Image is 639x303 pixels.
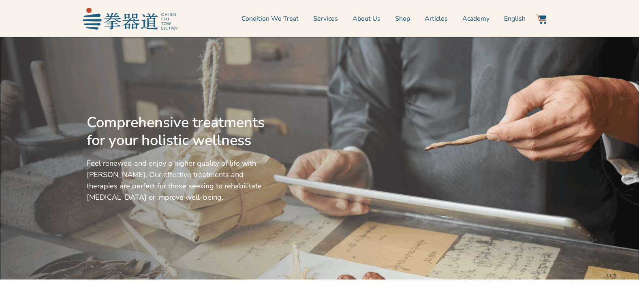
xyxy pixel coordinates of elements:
[504,9,526,29] a: English
[353,9,380,29] a: About Us
[395,9,410,29] a: Shop
[425,9,448,29] a: Articles
[462,9,489,29] a: Academy
[182,9,526,29] nav: Menu
[313,9,338,29] a: Services
[87,114,268,149] h2: Comprehensive treatments for your holistic wellness
[241,9,299,29] a: Condition We Treat
[504,14,526,23] span: English
[87,158,268,203] p: Feel renewed and enjoy a higher quality of life with [PERSON_NAME]. Our effective treatments and ...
